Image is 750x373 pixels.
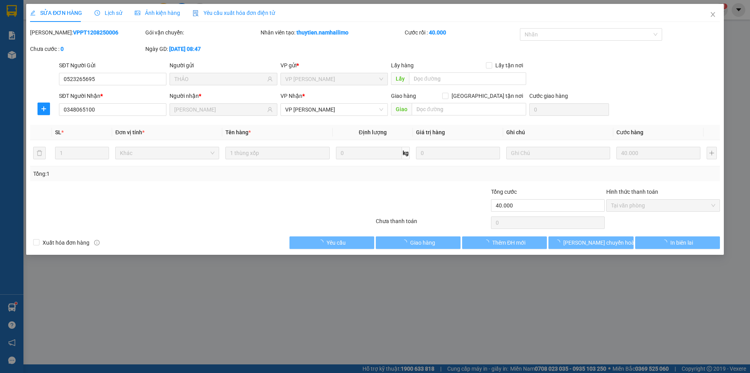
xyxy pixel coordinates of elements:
[115,129,145,135] span: Đơn vị tính
[484,240,492,245] span: loading
[491,189,517,195] span: Tổng cước
[75,25,137,35] div: [PERSON_NAME]
[391,62,414,68] span: Lấy hàng
[391,72,409,85] span: Lấy
[285,104,383,115] span: VP Phạm Ngũ Lão
[225,147,329,159] input: VD: Bàn, Ghế
[662,240,670,245] span: loading
[548,236,633,249] button: [PERSON_NAME] chuyển hoàn
[30,10,36,16] span: edit
[285,73,383,85] span: VP Phan Thiết
[611,200,715,211] span: Tại văn phòng
[710,11,716,18] span: close
[38,106,50,112] span: plus
[75,7,93,16] span: Nhận:
[318,240,327,245] span: loading
[402,240,410,245] span: loading
[296,29,348,36] b: thuytien.namhailimo
[30,10,82,16] span: SỬA ĐƠN HÀNG
[412,103,526,115] input: Dọc đường
[670,238,693,247] span: In biên lai
[359,129,387,135] span: Định lượng
[503,125,613,140] th: Ghi chú
[267,107,273,112] span: user
[416,129,445,135] span: Giá trị hàng
[30,45,144,53] div: Chưa cước :
[55,129,61,135] span: SL
[33,147,46,159] button: delete
[376,236,461,249] button: Giao hàng
[33,169,289,178] div: Tổng: 1
[280,61,388,70] div: VP gửi
[37,103,50,115] button: plus
[606,189,658,195] label: Hình thức thanh toán
[409,72,526,85] input: Dọc đường
[429,29,446,36] b: 40.000
[73,29,118,36] b: VPPT1208250006
[416,147,500,159] input: 0
[391,103,412,115] span: Giao
[635,236,720,249] button: In biên lai
[707,147,717,159] button: plus
[174,105,265,114] input: Tên người nhận
[492,238,525,247] span: Thêm ĐH mới
[529,93,568,99] label: Cước giao hàng
[120,147,214,159] span: Khác
[462,236,547,249] button: Thêm ĐH mới
[506,147,610,159] input: Ghi Chú
[448,92,526,100] span: [GEOGRAPHIC_DATA] tận nơi
[75,7,137,25] div: VP [PERSON_NAME]
[169,46,201,52] b: [DATE] 08:47
[75,35,137,46] div: 0982868934
[563,238,637,247] span: [PERSON_NAME] chuyển hoàn
[94,240,100,245] span: info-circle
[7,44,69,55] div: 0868492831
[170,92,277,100] div: Người nhận
[145,45,259,53] div: Ngày GD:
[95,10,122,16] span: Lịch sử
[170,61,277,70] div: Người gửi
[267,76,273,82] span: user
[280,93,302,99] span: VP Nhận
[39,238,93,247] span: Xuất hóa đơn hàng
[59,61,166,70] div: SĐT Người Gửi
[135,10,140,16] span: picture
[529,103,609,116] input: Cước giao hàng
[30,28,144,37] div: [PERSON_NAME]:
[375,217,490,231] div: Chưa thanh toán
[410,238,435,247] span: Giao hàng
[193,10,275,16] span: Yêu cầu xuất hóa đơn điện tử
[135,10,180,16] span: Ảnh kiện hàng
[492,61,526,70] span: Lấy tận nơi
[702,4,724,26] button: Close
[59,92,166,100] div: SĐT Người Nhận
[402,147,410,159] span: kg
[7,25,69,44] div: SUNNYMART - XUÂN AN
[7,7,69,25] div: VP [PERSON_NAME]
[391,93,416,99] span: Giao hàng
[327,238,346,247] span: Yêu cầu
[145,28,259,37] div: Gói vận chuyển:
[225,129,251,135] span: Tên hàng
[616,147,700,159] input: 0
[405,28,518,37] div: Cước rồi :
[61,46,64,52] b: 0
[7,7,19,16] span: Gửi:
[289,236,374,249] button: Yêu cầu
[261,28,403,37] div: Nhân viên tạo:
[95,10,100,16] span: clock-circle
[555,240,563,245] span: loading
[174,75,265,83] input: Tên người gửi
[193,10,199,16] img: icon
[616,129,643,135] span: Cước hàng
